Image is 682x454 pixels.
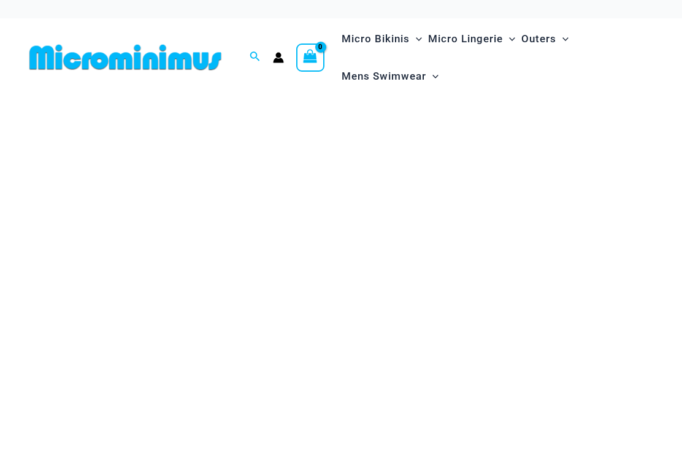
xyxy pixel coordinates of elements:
a: Account icon link [273,52,284,63]
nav: Site Navigation [337,18,657,97]
span: Menu Toggle [410,23,422,55]
span: Micro Lingerie [428,23,503,55]
span: Micro Bikinis [342,23,410,55]
span: Menu Toggle [503,23,515,55]
span: Outers [521,23,556,55]
a: OutersMenu ToggleMenu Toggle [518,20,572,58]
a: Micro BikinisMenu ToggleMenu Toggle [339,20,425,58]
span: Mens Swimwear [342,61,426,92]
a: Micro LingerieMenu ToggleMenu Toggle [425,20,518,58]
a: Mens SwimwearMenu ToggleMenu Toggle [339,58,442,95]
span: Menu Toggle [426,61,439,92]
a: Search icon link [250,50,261,65]
img: MM SHOP LOGO FLAT [25,44,226,71]
a: View Shopping Cart, empty [296,44,324,72]
span: Menu Toggle [556,23,569,55]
